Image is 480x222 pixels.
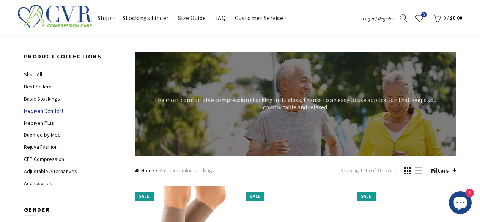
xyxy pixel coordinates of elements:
a: Login / Register [363,15,394,22]
h5: Gender [24,205,124,215]
img: CVR Compression Care [18,1,92,35]
a: Adjustable Alternatives [24,168,77,175]
h5: Product Collections [24,52,124,62]
a: Mediven Plus [24,120,54,126]
span: Sale [250,193,261,199]
a: 0 / $0.00 [431,13,462,24]
a: Wishlist0 [414,13,425,24]
span: Sale [361,193,372,199]
a: Basic Stockings [24,95,60,102]
span: Sale [139,193,150,199]
span: 0 [444,15,446,21]
span: Size Guide [190,8,212,13]
a: Mediven Comfort [24,107,63,114]
a: Filters [431,167,456,174]
a: Best Sellers [24,83,52,90]
inbox-online-store-chat: Shopify online store chat [447,191,474,216]
p: Showing 1–15 of 31 results [340,167,397,175]
a: CEP Compression [24,156,64,162]
a: Duomed by Medi [24,131,62,138]
a: Accessories [24,180,52,187]
div: The most comfortable compression stocking in its class, thanks to an easy to use application that... [135,77,456,130]
a: Home [135,167,157,174]
span: 0 [421,12,427,17]
a: Rejuva Fashion [24,143,58,150]
a: Shop All [24,71,42,78]
span: $0.00 [450,15,462,21]
span: Premier comfort stockings [159,167,214,174]
span: FAQ [223,8,233,13]
span: / [447,15,449,21]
